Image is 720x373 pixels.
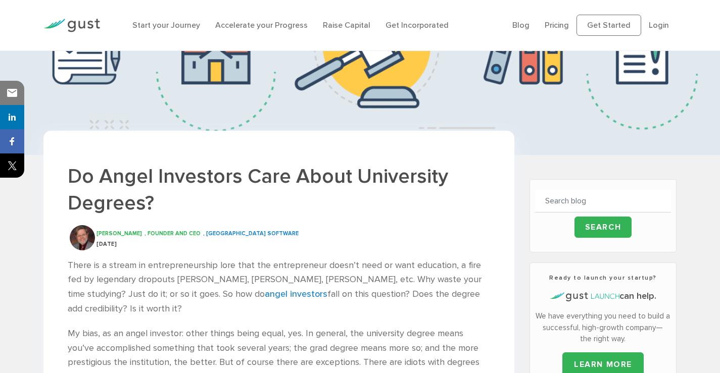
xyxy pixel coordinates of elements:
input: Search blog [535,190,671,212]
a: Accelerate your Progress [215,20,308,30]
span: , Founder and CEO [145,230,201,237]
span: [DATE] [97,241,117,247]
img: Gust Logo [43,19,100,32]
p: There is a stream in entrepreneurship lore that the entrepreneur doesn’t need or want education, ... [68,258,490,316]
span: , [GEOGRAPHIC_DATA] Software [203,230,299,237]
a: Start your Journey [132,20,200,30]
a: Get Started [577,15,641,36]
a: angel investors [265,289,327,299]
a: Get Incorporated [386,20,449,30]
h1: Do Angel Investors Care About University Degrees? [68,163,490,217]
span: [PERSON_NAME] [97,230,142,237]
img: Tim Berry [70,225,95,250]
a: Raise Capital [323,20,370,30]
input: Search [574,217,632,238]
h3: Ready to launch your startup? [535,273,671,282]
h4: can help. [535,290,671,303]
a: Login [649,20,669,30]
a: Pricing [545,20,569,30]
p: We have everything you need to build a successful, high-growth company—the right way. [535,310,671,345]
a: Blog [512,20,530,30]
